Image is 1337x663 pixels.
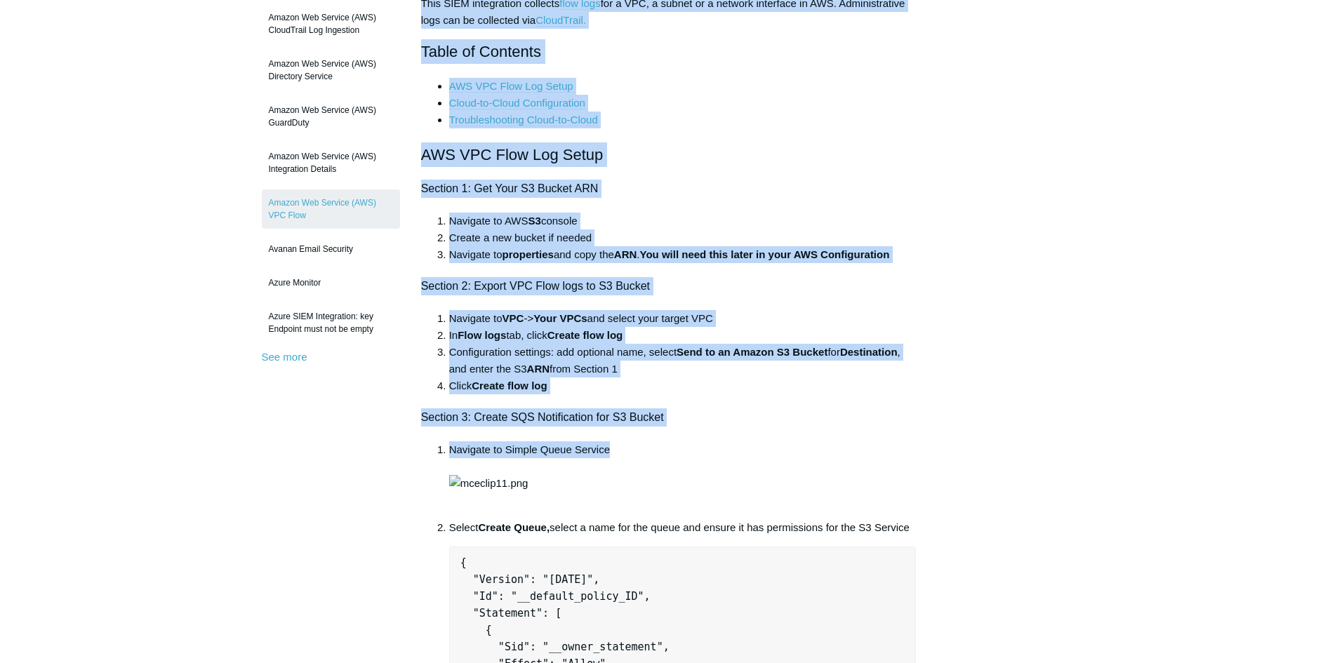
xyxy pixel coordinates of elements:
[262,189,400,229] a: Amazon Web Service (AWS) VPC Flow
[449,344,917,377] li: Configuration settings: add optional name, select for , and enter the S3 from Section 1
[449,229,917,246] li: Create a new bucket if needed
[503,248,554,260] strong: properties
[533,312,587,324] strong: Your VPCs
[262,269,400,296] a: Azure Monitor
[449,441,917,509] li: Navigate to Simple Queue Service
[262,143,400,182] a: Amazon Web Service (AWS) Integration Details
[421,277,917,295] h4: Section 2: Export VPC Flow logs to S3 Bucket
[449,377,917,394] li: Click
[547,329,623,341] strong: Create flow log
[262,303,400,342] a: Azure SIEM Integration: key Endpoint must not be empty
[472,380,547,391] strong: Create flow log
[449,327,917,344] li: In tab, click
[527,363,550,375] strong: ARN
[262,97,400,136] a: Amazon Web Service (AWS) GuardDuty
[262,351,307,363] a: See more
[449,475,528,492] img: mceclip11.png
[458,329,506,341] strong: Flow logs
[449,114,598,126] a: Troubleshooting Cloud-to-Cloud
[640,248,890,260] strong: You will need this later in your AWS Configuration
[449,310,917,327] li: Navigate to -> and select your target VPC
[449,246,917,263] li: Navigate to and copy the .
[449,80,573,93] a: AWS VPC Flow Log Setup
[421,408,917,427] h4: Section 3: Create SQS Notification for S3 Bucket
[421,180,917,198] h4: Section 1: Get Your S3 Bucket ARN
[262,4,400,43] a: Amazon Web Service (AWS) CloudTrail Log Ingestion
[421,142,917,167] h2: AWS VPC Flow Log Setup
[536,14,586,27] a: CloudTrail.
[449,97,585,109] a: Cloud-to-Cloud Configuration
[421,39,917,64] h2: Table of Contents
[449,213,917,229] li: Navigate to AWS console
[262,51,400,90] a: Amazon Web Service (AWS) Directory Service
[614,248,637,260] strong: ARN
[262,236,400,262] a: Avanan Email Security
[677,346,827,358] strong: Send to an Amazon S3 Bucket
[503,312,524,324] strong: VPC
[478,521,550,533] strong: Create Queue,
[840,346,898,358] strong: Destination
[528,215,541,227] strong: S3
[449,519,917,536] p: Select select a name for the queue and ensure it has permissions for the S3 Service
